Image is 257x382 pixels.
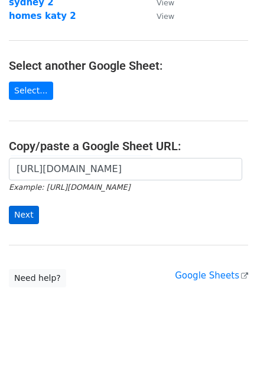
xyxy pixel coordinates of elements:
small: View [157,12,174,21]
a: View [145,11,174,21]
h4: Select another Google Sheet: [9,59,248,73]
h4: Copy/paste a Google Sheet URL: [9,139,248,153]
a: Select... [9,82,53,100]
iframe: Chat Widget [198,325,257,382]
a: homes katy 2 [9,11,76,21]
input: Paste your Google Sheet URL here [9,158,242,180]
small: Example: [URL][DOMAIN_NAME] [9,183,130,192]
a: Google Sheets [175,270,248,281]
a: Need help? [9,269,66,287]
input: Next [9,206,39,224]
